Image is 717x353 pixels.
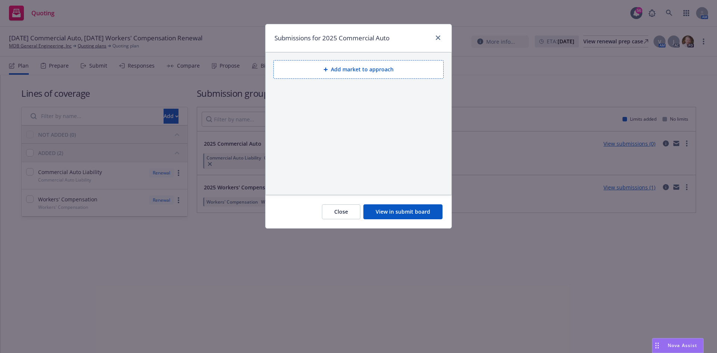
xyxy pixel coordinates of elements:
[434,33,443,42] a: close
[668,342,697,349] span: Nova Assist
[363,204,443,219] button: View in submit board
[652,338,662,353] div: Drag to move
[322,204,360,219] button: Close
[273,60,444,79] button: Add market to approach
[274,33,389,43] h1: Submissions for 2025 Commercial Auto
[652,338,704,353] button: Nova Assist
